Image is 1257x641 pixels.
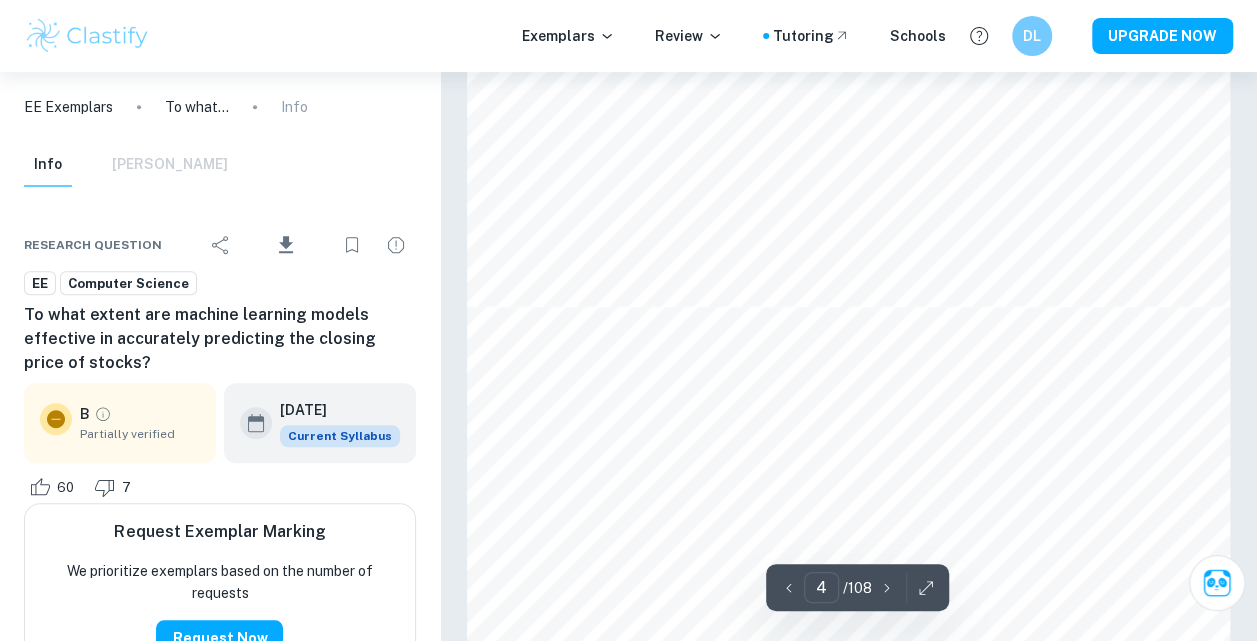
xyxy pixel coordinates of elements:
button: Ask Clai [1189,555,1245,611]
p: Info [281,96,308,118]
span: Computer Science [61,274,196,294]
a: EE Exemplars [24,96,113,118]
div: Share [201,225,241,265]
span: EE [25,274,55,294]
div: This exemplar is based on the current syllabus. Feel free to refer to it for inspiration/ideas wh... [280,425,400,447]
h6: Request Exemplar Marking [114,520,325,544]
p: We prioritize exemplars based on the number of requests [41,560,399,604]
div: Report issue [376,225,416,265]
span: 7 [111,478,142,498]
p: To what extent are machine learning models effective in accurately predicting the closing price o... [165,96,229,118]
p: Review [655,25,723,47]
span: Current Syllabus [280,425,400,447]
span: Research question [24,236,162,254]
img: Clastify logo [24,16,151,56]
a: EE [24,271,56,296]
div: Like [24,471,85,503]
button: Info [24,143,72,187]
a: Grade partially verified [94,405,112,423]
p: / 108 [843,577,872,599]
button: DL [1012,16,1052,56]
div: Download [245,219,328,271]
button: Help and Feedback [962,19,996,53]
button: UPGRADE NOW [1092,18,1233,54]
h6: DL [1021,25,1044,47]
h6: To what extent are machine learning models effective in accurately predicting the closing price o... [24,303,416,375]
div: Bookmark [332,225,372,265]
p: Exemplars [522,25,615,47]
a: Tutoring [773,25,850,47]
span: Partially verified [80,425,200,443]
a: Schools [890,25,946,47]
h6: [DATE] [280,399,384,421]
a: Computer Science [60,271,197,296]
p: B [80,403,90,425]
div: Dislike [89,471,142,503]
span: 60 [46,478,85,498]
